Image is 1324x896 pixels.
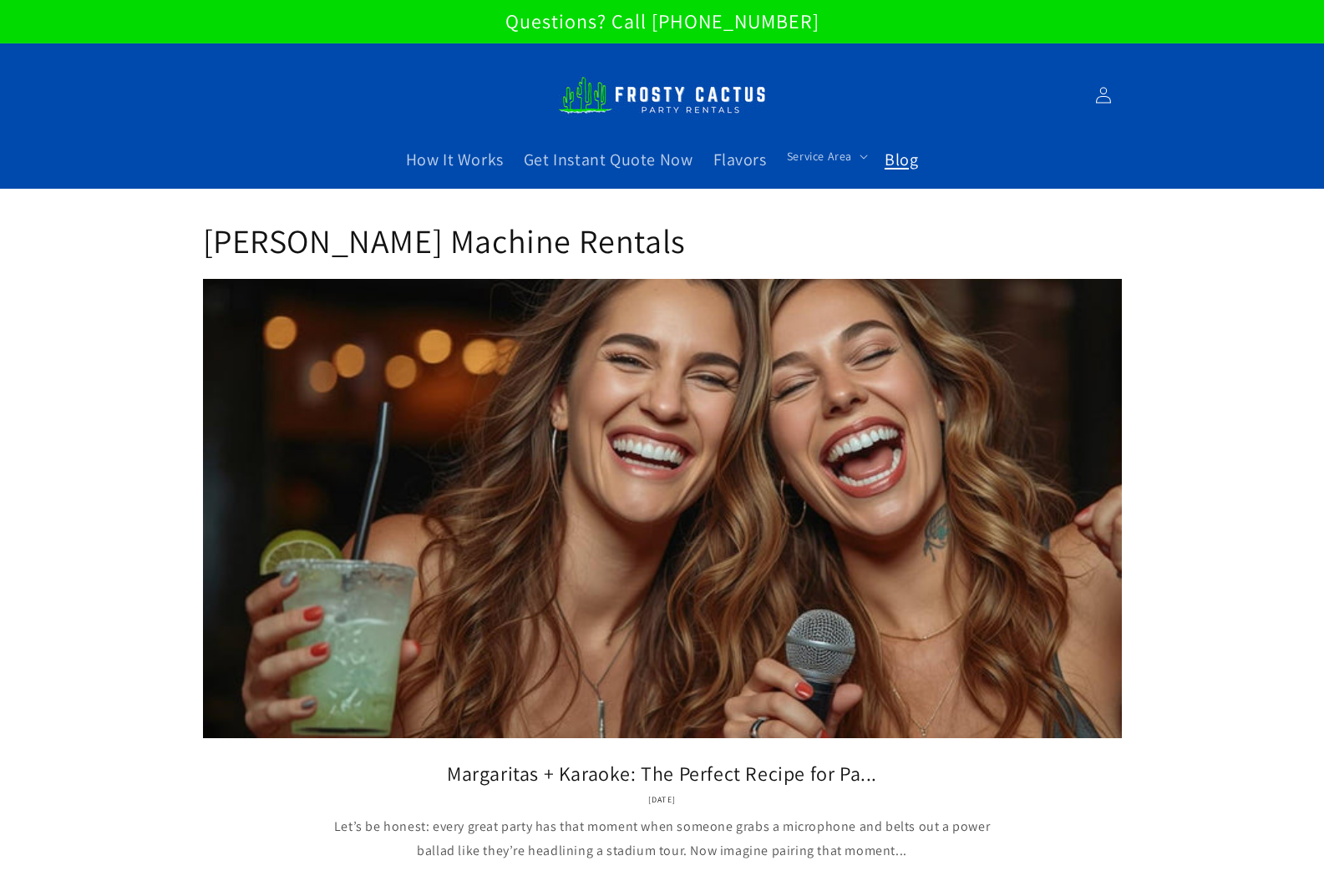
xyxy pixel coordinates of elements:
[558,67,767,124] img: Frosty Cactus Margarita machine rentals Slushy machine rentals dirt soda dirty slushies
[228,761,1097,787] a: Margaritas + Karaoke: The Perfect Recipe for Pa...
[713,149,767,170] span: Flavors
[875,139,928,180] a: Blog
[203,219,1122,262] h1: [PERSON_NAME] Machine Rentals
[787,149,852,164] span: Service Area
[885,149,918,170] span: Blog
[514,139,703,180] a: Get Instant Quote Now
[777,139,875,174] summary: Service Area
[703,139,777,180] a: Flavors
[406,149,504,170] span: How It Works
[524,149,693,170] span: Get Instant Quote Now
[396,139,514,180] a: How It Works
